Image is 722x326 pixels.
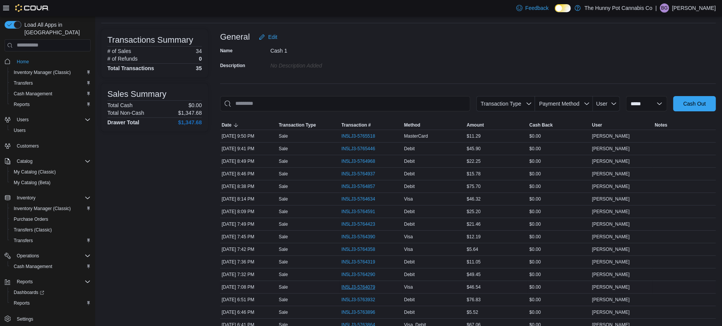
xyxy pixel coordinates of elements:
[11,89,55,98] a: Cash Management
[11,225,55,234] a: Transfers (Classic)
[220,169,277,178] div: [DATE] 8:46 PM
[17,59,29,65] span: Home
[11,204,74,213] a: Inventory Manager (Classic)
[17,143,39,149] span: Customers
[585,3,652,13] p: The Hunny Pot Cannabis Co
[467,209,481,215] span: $25.20
[14,238,33,244] span: Transfers
[342,183,375,189] span: IN5LJ3-5764857
[404,259,415,265] span: Debit
[342,207,383,216] button: IN5LJ3-5764591
[342,271,375,278] span: IN5LJ3-5764290
[342,284,375,290] span: IN5LJ3-5764079
[592,234,630,240] span: [PERSON_NAME]
[342,257,383,267] button: IN5LJ3-5764319
[11,79,36,88] a: Transfers
[277,120,340,130] button: Transaction Type
[596,101,608,107] span: User
[21,21,91,36] span: Load All Apps in [GEOGRAPHIC_DATA]
[14,141,91,151] span: Customers
[11,215,91,224] span: Purchase Orders
[14,227,52,233] span: Transfers (Classic)
[14,115,91,124] span: Users
[220,245,277,254] div: [DATE] 7:42 PM
[14,57,32,66] a: Home
[467,221,481,227] span: $21.46
[17,279,33,285] span: Reports
[107,48,131,54] h6: # of Sales
[342,158,375,164] span: IN5LJ3-5764968
[220,308,277,317] div: [DATE] 6:46 PM
[8,67,94,78] button: Inventory Manager (Classic)
[592,309,630,315] span: [PERSON_NAME]
[11,288,47,297] a: Dashboards
[14,263,52,270] span: Cash Management
[467,196,481,202] span: $46.32
[11,288,91,297] span: Dashboards
[465,120,528,130] button: Amount
[2,56,94,67] button: Home
[404,146,415,152] span: Debit
[14,180,51,186] span: My Catalog (Beta)
[467,122,484,128] span: Amount
[270,45,372,54] div: Cash 1
[591,120,653,130] button: User
[14,277,91,286] span: Reports
[11,178,54,187] a: My Catalog (Beta)
[342,259,375,265] span: IN5LJ3-5764319
[14,157,35,166] button: Catalog
[592,122,602,128] span: User
[107,56,137,62] h6: # of Refunds
[528,120,591,130] button: Cash Back
[404,221,415,227] span: Debit
[528,194,591,204] div: $0.00
[404,309,415,315] span: Debit
[15,4,49,12] img: Cova
[660,3,669,13] div: Brandon Glyde
[14,141,42,151] a: Customers
[220,207,277,216] div: [DATE] 8:09 PM
[11,299,91,308] span: Reports
[279,297,288,303] p: Sale
[8,167,94,177] button: My Catalog (Classic)
[279,284,288,290] p: Sale
[467,246,478,252] span: $5.64
[342,245,383,254] button: IN5LJ3-5764358
[178,110,202,116] p: $1,347.68
[268,33,277,41] span: Edit
[279,183,288,189] p: Sale
[342,295,383,304] button: IN5LJ3-5763932
[107,110,144,116] h6: Total Non-Cash
[661,3,668,13] span: BG
[342,270,383,279] button: IN5LJ3-5764290
[592,158,630,164] span: [PERSON_NAME]
[342,196,375,202] span: IN5LJ3-5764634
[14,277,36,286] button: Reports
[2,114,94,125] button: Users
[592,171,630,177] span: [PERSON_NAME]
[107,35,193,45] h3: Transactions Summary
[653,120,716,130] button: Notes
[220,96,470,111] input: This is a search bar. As you type, the results lower in the page will automatically filter.
[14,80,33,86] span: Transfers
[467,297,481,303] span: $76.83
[481,101,521,107] span: Transaction Type
[17,117,29,123] span: Users
[342,308,383,317] button: IN5LJ3-5763896
[107,119,139,125] h4: Drawer Total
[592,297,630,303] span: [PERSON_NAME]
[528,207,591,216] div: $0.00
[11,178,91,187] span: My Catalog (Beta)
[279,158,288,164] p: Sale
[196,48,202,54] p: 34
[403,120,465,130] button: Method
[14,251,91,260] span: Operations
[342,234,375,240] span: IN5LJ3-5764390
[14,91,52,97] span: Cash Management
[220,257,277,267] div: [DATE] 7:36 PM
[11,126,29,135] a: Users
[17,253,39,259] span: Operations
[107,102,133,108] h6: Total Cash
[14,300,30,306] span: Reports
[196,65,202,71] h4: 35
